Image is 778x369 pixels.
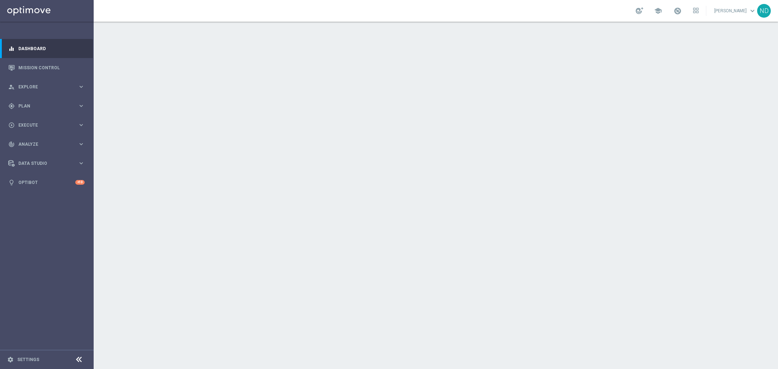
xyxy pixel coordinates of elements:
i: keyboard_arrow_right [78,83,85,90]
i: lightbulb [8,179,15,186]
a: [PERSON_NAME]keyboard_arrow_down [714,5,757,16]
a: Dashboard [18,39,85,58]
a: Optibot [18,173,75,192]
div: Explore [8,84,78,90]
i: keyboard_arrow_right [78,160,85,167]
button: Mission Control [8,65,85,71]
span: Plan [18,104,78,108]
button: gps_fixed Plan keyboard_arrow_right [8,103,85,109]
div: ND [757,4,771,18]
i: gps_fixed [8,103,15,109]
button: track_changes Analyze keyboard_arrow_right [8,141,85,147]
button: lightbulb Optibot +10 [8,180,85,185]
div: Plan [8,103,78,109]
div: Mission Control [8,58,85,77]
div: Data Studio [8,160,78,167]
div: Analyze [8,141,78,148]
button: equalizer Dashboard [8,46,85,52]
i: person_search [8,84,15,90]
i: settings [7,356,14,363]
button: person_search Explore keyboard_arrow_right [8,84,85,90]
span: Analyze [18,142,78,146]
span: Execute [18,123,78,127]
i: keyboard_arrow_right [78,102,85,109]
div: +10 [75,180,85,185]
div: Execute [8,122,78,128]
i: keyboard_arrow_right [78,141,85,148]
button: play_circle_outline Execute keyboard_arrow_right [8,122,85,128]
span: Data Studio [18,161,78,166]
div: Dashboard [8,39,85,58]
a: Settings [17,357,39,362]
button: Data Studio keyboard_arrow_right [8,161,85,166]
div: Optibot [8,173,85,192]
span: school [654,7,662,15]
span: keyboard_arrow_down [748,7,756,15]
i: track_changes [8,141,15,148]
i: keyboard_arrow_right [78,122,85,128]
i: play_circle_outline [8,122,15,128]
span: Explore [18,85,78,89]
i: equalizer [8,45,15,52]
a: Mission Control [18,58,85,77]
